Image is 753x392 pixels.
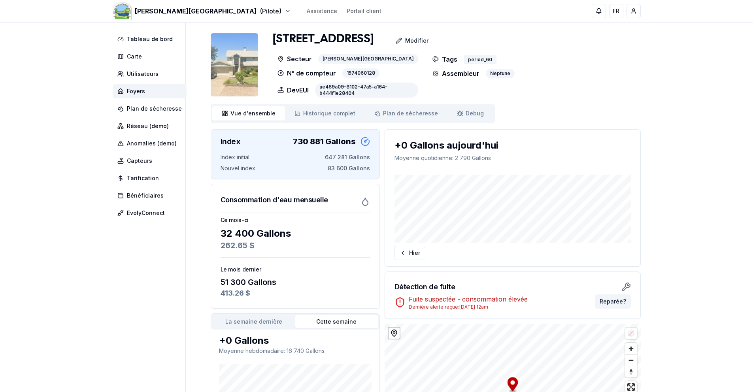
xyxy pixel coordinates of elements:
button: Zoom in [625,343,637,354]
div: 262.65 $ [221,240,370,251]
p: Moyenne quotidienne : 2 790 Gallons [394,154,631,162]
button: Location not available [625,328,637,339]
h3: Consommation d'eau mensuelle [221,194,328,205]
span: Nouvel index [221,164,255,172]
button: La semaine dernière [213,315,295,328]
span: Debug [466,109,484,117]
button: Reset bearing to north [625,366,637,377]
div: ae469a09-8102-47a5-a164-b444f1e28404 [315,83,419,98]
div: 1574060128 [342,68,379,78]
p: Moyenne hebdomadaire : 16 740 Gallons [219,347,372,355]
a: Carte [113,49,190,64]
span: (Pilote) [260,6,281,16]
span: Capteurs [127,157,152,165]
div: 730 881 Gallons [293,136,356,147]
span: Foyers [127,87,145,95]
div: +0 Gallons aujourd'hui [394,139,631,152]
h3: Détection de fuite [394,281,455,292]
div: period_60 [464,55,496,64]
span: Vue d'ensemble [230,109,276,117]
button: Hier [394,246,425,260]
p: N° de compteur [277,68,336,78]
span: Carte [127,53,142,60]
div: 32 400 Gallons [221,227,370,240]
div: [PERSON_NAME][GEOGRAPHIC_DATA] [318,54,418,64]
a: Tableau de bord [113,32,190,46]
button: Reparée? [595,294,631,309]
span: Historique complet [303,109,355,117]
span: Reset bearing to north [625,366,637,377]
p: Modifier [405,37,428,45]
a: EvolyConnect [113,206,190,220]
a: Historique complet [285,106,365,121]
a: Capteurs [113,154,190,168]
a: Réseau (demo) [113,119,190,133]
div: +0 Gallons [219,334,372,347]
p: Secteur [277,54,312,64]
span: Plan de sécheresse [127,105,182,113]
div: Dernière alerte reçue : [DATE] 12am [409,304,528,310]
a: Plan de sécheresse [365,106,447,121]
a: Bénéficiaires [113,188,190,203]
a: Tarification [113,171,190,185]
span: Réseau (demo) [127,122,169,130]
a: Portail client [347,7,381,15]
span: Anomalies (demo) [127,139,177,147]
button: Cette semaine [295,315,378,328]
h3: Ce mois-ci [221,216,370,224]
p: DevEUI [277,83,309,98]
span: Fuite suspectée - consommation élevée [409,295,528,303]
div: 413.26 $ [221,288,370,299]
a: Utilisateurs [113,67,190,81]
span: Tableau de bord [127,35,173,43]
span: Plan de sécheresse [383,109,438,117]
button: FR [609,4,623,18]
img: unit Image [211,33,258,96]
p: Tags [432,54,457,64]
a: Debug [447,106,493,121]
span: Utilisateurs [127,70,159,78]
h3: Index [221,136,241,147]
span: Index initial [221,153,249,161]
span: 647 281 Gallons [325,153,370,161]
p: Assembleur [432,69,479,78]
button: [PERSON_NAME][GEOGRAPHIC_DATA](Pilote) [113,6,291,16]
h1: [STREET_ADDRESS] [273,32,374,46]
div: 51 300 Gallons [221,277,370,288]
span: Bénéficiaires [127,192,164,200]
span: 83 600 Gallons [328,164,370,172]
button: Zoom out [625,354,637,366]
span: FR [613,7,619,15]
a: Vue d'ensemble [212,106,285,121]
span: EvolyConnect [127,209,165,217]
a: Assistance [307,7,337,15]
a: Anomalies (demo) [113,136,190,151]
a: Plan de sécheresse [113,102,190,116]
h3: Le mois dernier [221,266,370,273]
div: Neptune [486,69,515,78]
span: Tarification [127,174,159,182]
img: Morgan's Point Resort Logo [113,2,132,21]
span: [PERSON_NAME][GEOGRAPHIC_DATA] [135,6,257,16]
a: Foyers [113,84,190,98]
a: Modifier [374,33,435,49]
